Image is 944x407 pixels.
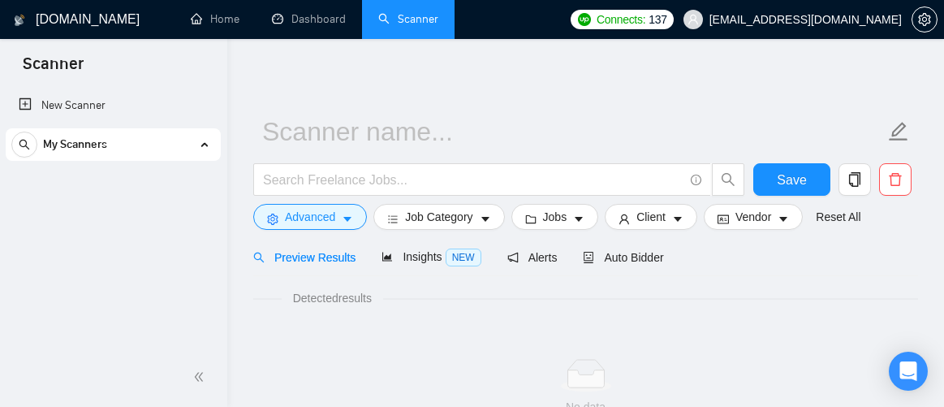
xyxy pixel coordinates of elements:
[262,111,885,152] input: Scanner name...
[525,213,537,225] span: folder
[282,289,383,307] span: Detected results
[712,163,744,196] button: search
[838,163,871,196] button: copy
[636,208,666,226] span: Client
[191,12,239,26] a: homeHome
[253,204,367,230] button: settingAdvancedcaret-down
[583,252,594,263] span: robot
[11,132,37,158] button: search
[649,11,666,28] span: 137
[6,128,221,167] li: My Scanners
[193,369,209,385] span: double-left
[704,204,803,230] button: idcardVendorcaret-down
[879,163,912,196] button: delete
[672,213,683,225] span: caret-down
[691,175,701,185] span: info-circle
[253,251,356,264] span: Preview Results
[43,128,107,161] span: My Scanners
[381,250,481,263] span: Insights
[718,213,729,225] span: idcard
[511,204,599,230] button: folderJobscaret-down
[777,170,806,190] span: Save
[583,251,663,264] span: Auto Bidder
[285,208,335,226] span: Advanced
[888,121,909,142] span: edit
[10,52,97,86] span: Scanner
[912,6,938,32] button: setting
[688,14,699,25] span: user
[578,13,591,26] img: upwork-logo.png
[912,13,937,26] span: setting
[543,208,567,226] span: Jobs
[267,213,278,225] span: setting
[446,249,481,266] span: NEW
[480,213,491,225] span: caret-down
[378,12,438,26] a: searchScanner
[912,13,938,26] a: setting
[619,213,630,225] span: user
[778,213,789,225] span: caret-down
[6,89,221,122] li: New Scanner
[14,7,25,33] img: logo
[253,252,265,263] span: search
[387,213,399,225] span: bars
[507,251,558,264] span: Alerts
[605,204,697,230] button: userClientcaret-down
[272,12,346,26] a: dashboardDashboard
[405,208,472,226] span: Job Category
[889,352,928,391] div: Open Intercom Messenger
[753,163,830,196] button: Save
[573,213,584,225] span: caret-down
[19,89,208,122] a: New Scanner
[381,251,393,262] span: area-chart
[507,252,519,263] span: notification
[880,172,911,187] span: delete
[839,172,870,187] span: copy
[342,213,353,225] span: caret-down
[373,204,504,230] button: barsJob Categorycaret-down
[12,139,37,150] span: search
[816,208,860,226] a: Reset All
[713,172,744,187] span: search
[597,11,645,28] span: Connects:
[263,170,683,190] input: Search Freelance Jobs...
[735,208,771,226] span: Vendor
